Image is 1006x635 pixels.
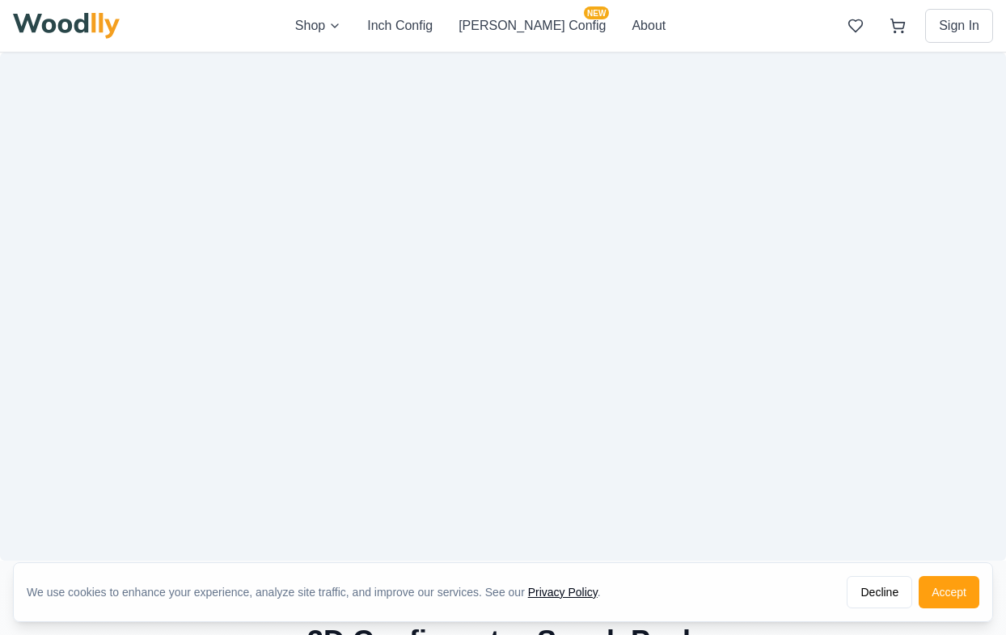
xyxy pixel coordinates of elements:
button: Decline [847,576,912,608]
button: Shop [295,16,341,36]
button: Accept [919,576,979,608]
button: [PERSON_NAME] ConfigNEW [459,16,606,36]
span: NEW [584,6,609,19]
button: Sign In [925,9,993,43]
div: We use cookies to enhance your experience, analyze site traffic, and improve our services. See our . [27,584,614,600]
button: About [632,16,666,36]
a: Privacy Policy [528,586,598,599]
img: Woodlly [13,13,120,39]
button: Inch Config [367,16,433,36]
